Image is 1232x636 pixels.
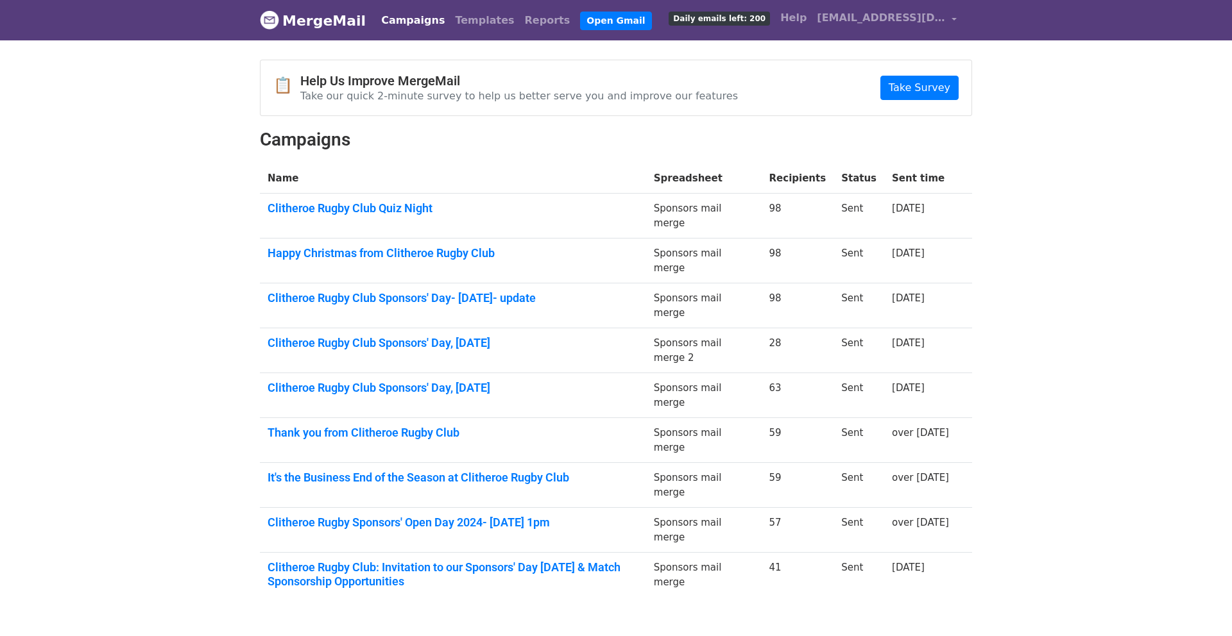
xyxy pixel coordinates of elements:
td: Sent [834,463,884,508]
td: Sent [834,283,884,328]
a: over [DATE] [892,472,949,483]
td: Sponsors mail merge [646,463,762,508]
a: Clitheroe Rugby Club Sponsors' Day- [DATE]- update [268,291,638,305]
a: Help [775,5,812,31]
td: Sponsors mail merge [646,418,762,463]
a: Reports [520,8,576,33]
td: Sent [834,328,884,373]
td: Sponsors mail merge [646,553,762,601]
a: Open Gmail [580,12,651,30]
a: Clitheroe Rugby Club: Invitation to our Sponsors' Day [DATE] & Match Sponsorship Opportunities [268,560,638,588]
td: Sent [834,373,884,418]
td: Sent [834,553,884,601]
td: 59 [762,418,834,463]
td: 63 [762,373,834,418]
td: Sponsors mail merge [646,508,762,553]
td: 57 [762,508,834,553]
a: Clitheroe Rugby Club Quiz Night [268,201,638,215]
td: Sent [834,418,884,463]
td: Sponsors mail merge 2 [646,328,762,373]
td: Sponsors mail merge [646,194,762,238]
h2: Campaigns [260,129,972,151]
a: MergeMail [260,7,366,34]
a: over [DATE] [892,517,949,528]
td: Sponsors mail merge [646,373,762,418]
img: MergeMail logo [260,10,279,29]
td: Sponsors mail merge [646,238,762,283]
td: Sent [834,508,884,553]
h4: Help Us Improve MergeMail [300,73,738,88]
td: 59 [762,463,834,508]
a: Thank you from Clitheroe Rugby Club [268,426,638,440]
a: [EMAIL_ADDRESS][DOMAIN_NAME] [812,5,962,35]
a: Happy Christmas from Clitheroe Rugby Club [268,246,638,260]
a: Take Survey [880,76,959,100]
td: Sent [834,238,884,283]
a: It's the Business End of the Season at Clitheroe Rugby Club [268,471,638,485]
a: Templates [450,8,519,33]
a: [DATE] [892,337,925,349]
span: Daily emails left: 200 [669,12,770,26]
td: Sponsors mail merge [646,283,762,328]
a: [DATE] [892,562,925,573]
a: [DATE] [892,382,925,394]
td: 98 [762,238,834,283]
a: over [DATE] [892,427,949,439]
span: [EMAIL_ADDRESS][DOMAIN_NAME] [817,10,945,26]
th: Sent time [884,163,957,194]
a: Clitheroe Rugby Club Sponsors' Day, [DATE] [268,381,638,395]
th: Recipients [762,163,834,194]
a: [DATE] [892,292,925,304]
td: 98 [762,283,834,328]
th: Spreadsheet [646,163,762,194]
td: 98 [762,194,834,238]
p: Take our quick 2-minute survey to help us better serve you and improve our features [300,89,738,103]
a: Daily emails left: 200 [663,5,775,31]
a: [DATE] [892,247,925,259]
a: Clitheroe Rugby Sponsors' Open Day 2024- [DATE] 1pm [268,515,638,530]
th: Name [260,163,646,194]
span: 📋 [273,76,300,95]
a: [DATE] [892,203,925,214]
td: 28 [762,328,834,373]
a: Clitheroe Rugby Club Sponsors' Day, [DATE] [268,336,638,350]
a: Campaigns [376,8,450,33]
td: 41 [762,553,834,601]
th: Status [834,163,884,194]
td: Sent [834,194,884,238]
